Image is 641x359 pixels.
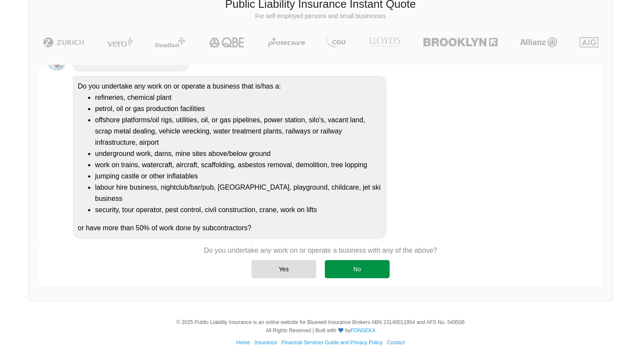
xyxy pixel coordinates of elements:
img: Vero | Public Liability Insurance [103,37,136,48]
a: Home [236,340,250,346]
p: Do you undertake any work on or operate a business with any of the above? [204,246,437,255]
img: QBE | Public Liability Insurance [204,37,251,48]
li: security, tour operator, pest control, civil construction, crane, work on lifts [95,204,381,216]
img: CGU | Public Liability Insurance [323,37,349,48]
li: underground work, dams, mine sites above/below ground [95,148,381,159]
img: Protecsure | Public Liability Insurance [265,37,308,48]
li: refineries, chemical plant [95,92,381,103]
img: Zurich | Public Liability Insurance [39,37,88,48]
li: petrol, oil or gas production facilities [95,103,381,114]
li: jumping castle or other inflatables [95,171,381,182]
img: Allianz | Public Liability Insurance [516,37,562,48]
p: For self employed persons and small businesses [35,12,606,21]
img: Steadfast | Public Liability Insurance [151,37,189,48]
li: offshore platforms/oil rigs, utilities, oil, or gas pipelines, power station, silo's, vacant land... [95,114,381,148]
a: Contact [387,340,405,346]
div: No [325,260,390,278]
img: LLOYD's | Public Liability Insurance [364,37,406,48]
div: Do you undertake any work on or operate a business that is/has a: or have more than 50% of work d... [73,76,386,238]
a: Insurance [254,340,277,346]
li: work on trains, watercraft, aircraft, scaffolding, asbestos removal, demolition, tree lopping [95,159,381,171]
div: Yes [251,260,316,278]
img: AIG | Public Liability Insurance [576,37,602,48]
a: FONSEKA [351,327,375,334]
li: labour hire business, nightclub/bar/pub, [GEOGRAPHIC_DATA], playground, childcare, jet ski business [95,182,381,204]
a: Financial Services Guide and Privacy Policy [282,340,383,346]
img: Brooklyn | Public Liability Insurance [420,37,501,48]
